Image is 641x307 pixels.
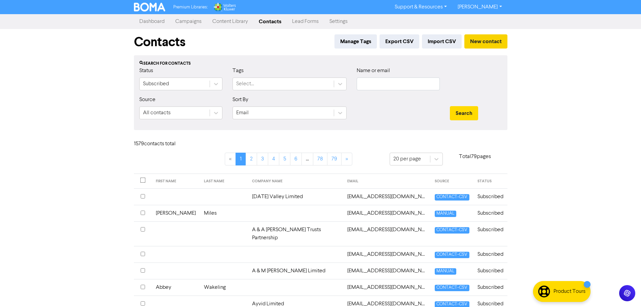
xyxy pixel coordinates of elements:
td: Subscribed [473,221,507,246]
div: Email [236,109,249,117]
div: Search for contacts [139,61,502,67]
th: STATUS [473,174,507,189]
td: abbey@schurrireland.co.nz [343,279,431,296]
td: [PERSON_NAME] [152,205,200,221]
a: Page 1 is your current page [236,153,246,165]
td: Subscribed [473,205,507,221]
p: Total 79 pages [443,153,507,161]
a: Page 6 [290,153,302,165]
a: Support & Resources [389,2,452,12]
label: Source [139,96,155,104]
a: Dashboard [134,15,170,28]
a: » [341,153,352,165]
div: Subscribed [143,80,169,88]
a: Contacts [253,15,287,28]
div: All contacts [143,109,171,117]
button: New contact [464,34,507,49]
a: Page 79 [327,153,342,165]
td: Miles [200,205,248,221]
img: BOMA Logo [134,3,166,11]
td: abbealison@gmail.com [343,246,431,263]
td: Subscribed [473,263,507,279]
th: COMPANY NAME [248,174,344,189]
label: Sort By [233,96,248,104]
td: 1415maps@gmail.com [343,205,431,221]
a: Content Library [207,15,253,28]
div: 20 per page [393,155,421,163]
span: CONTACT-CSV [435,194,469,201]
span: CONTACT-CSV [435,227,469,234]
span: MANUAL [435,211,456,217]
span: CONTACT-CSV [435,252,469,258]
td: Subscribed [473,188,507,205]
label: Name or email [357,67,390,75]
button: Export CSV [380,34,419,49]
span: Premium Libraries: [173,5,208,9]
a: Settings [324,15,353,28]
iframe: Chat Widget [607,275,641,307]
label: Tags [233,67,244,75]
button: Manage Tags [334,34,377,49]
a: Page 2 [246,153,257,165]
h1: Contacts [134,34,185,50]
td: aahurley@xtra.co.nz [343,221,431,246]
h6: 1579 contact s total [134,141,188,147]
td: abbey.b@outlook.co.nz [343,263,431,279]
span: CONTACT-CSV [435,285,469,291]
th: FIRST NAME [152,174,200,189]
td: A & A [PERSON_NAME] Trusts Partnership [248,221,344,246]
a: Page 3 [257,153,268,165]
div: Select... [236,80,254,88]
th: EMAIL [343,174,431,189]
a: Lead Forms [287,15,324,28]
a: Campaigns [170,15,207,28]
button: Search [450,106,478,120]
td: [DATE] Valley Limited [248,188,344,205]
th: SOURCE [431,174,473,189]
td: Wakeling [200,279,248,296]
td: Abbey [152,279,200,296]
td: Subscribed [473,279,507,296]
td: Subscribed [473,246,507,263]
a: Page 4 [268,153,279,165]
a: Page 5 [279,153,290,165]
img: Wolters Kluwer [213,3,236,11]
span: MANUAL [435,268,456,275]
td: 13carolwills@gmail.com [343,188,431,205]
a: Page 78 [313,153,327,165]
button: Import CSV [422,34,462,49]
label: Status [139,67,153,75]
td: A & M [PERSON_NAME] Limited [248,263,344,279]
th: LAST NAME [200,174,248,189]
a: [PERSON_NAME] [452,2,507,12]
